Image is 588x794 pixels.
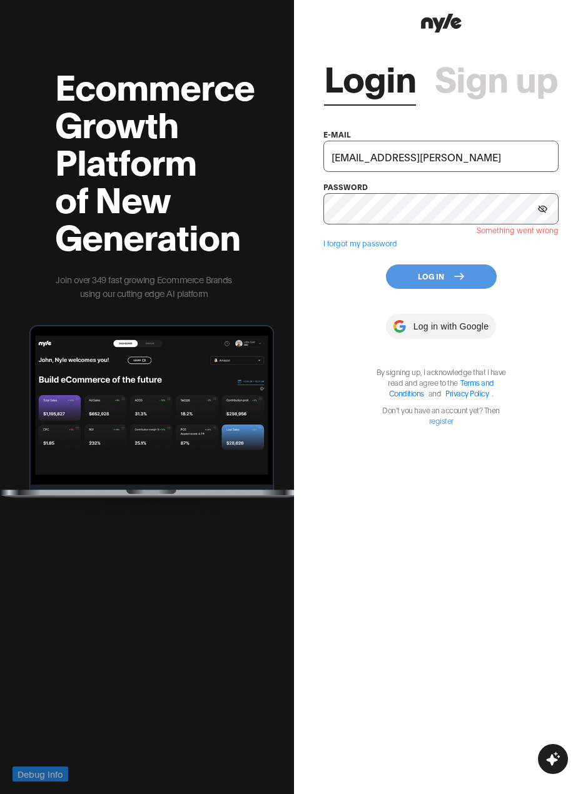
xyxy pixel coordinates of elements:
a: Login [324,58,416,96]
button: Debug Info [13,766,68,781]
span: and [425,388,445,398]
button: Log In [386,264,497,289]
label: password [323,182,368,191]
p: Join over 349 fast growing Ecommerce Brands using our cutting edge AI platform [55,273,233,300]
a: Privacy Policy [445,388,489,398]
p: By signing up, I acknowledge that I have read and agree to the . [369,366,513,398]
a: register [429,416,454,425]
span: Debug Info [18,767,63,781]
a: Sign up [435,58,558,96]
h2: Ecommerce Growth Platform of New Generation [55,66,233,254]
button: Log in with Google [386,314,496,339]
div: Something went wrong [323,224,558,236]
p: Don't you have an account yet? Then [369,405,513,426]
a: I forgot my password [323,238,397,248]
a: Terms and Conditions [389,378,494,398]
label: e-mail [323,129,351,139]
